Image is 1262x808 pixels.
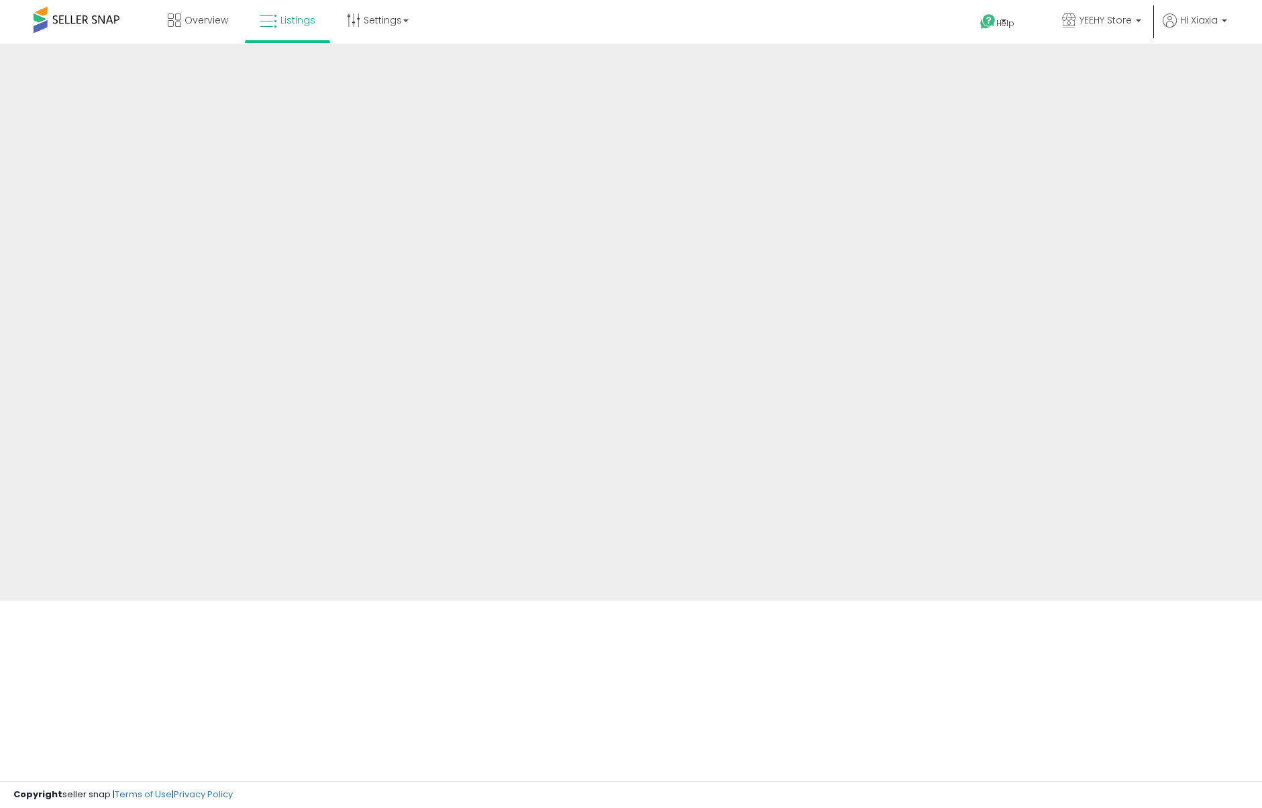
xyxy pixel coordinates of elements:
[1180,13,1218,27] span: Hi Xiaxia
[980,13,996,30] i: Get Help
[280,13,315,27] span: Listings
[969,3,1041,44] a: Help
[1163,13,1227,44] a: Hi Xiaxia
[185,13,228,27] span: Overview
[1080,13,1132,27] span: YEEHY Store
[996,17,1014,29] span: Help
